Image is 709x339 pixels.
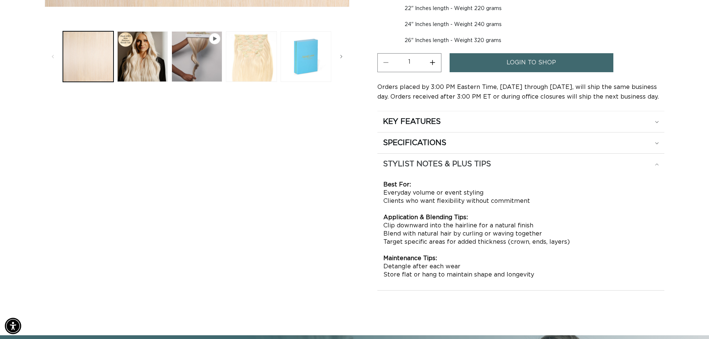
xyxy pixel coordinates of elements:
[333,48,349,65] button: Slide right
[383,255,437,261] strong: Maintenance Tips:
[117,31,168,82] button: Load image 2 in gallery view
[383,182,411,188] strong: Best For:
[383,159,491,169] h2: STYLIST NOTES & PLUS TIPS
[45,48,61,65] button: Slide left
[383,214,468,220] strong: Application & Blending Tips:
[172,31,222,82] button: Play video 1 in gallery view
[383,117,441,127] h2: KEY FEATURES
[5,318,21,334] div: Accessibility Menu
[377,154,664,175] summary: STYLIST NOTES & PLUS TIPS
[377,111,664,132] summary: KEY FEATURES
[377,132,664,153] summary: SPECIFICATIONS
[383,180,658,279] p: Everyday volume or event styling Clients who want flexibility without commitment Clip downward in...
[450,53,613,72] a: login to shop
[63,31,114,82] button: Load image 1 in gallery view
[281,31,331,82] button: Load image 4 in gallery view
[377,84,659,100] span: Orders placed by 3:00 PM Eastern Time, [DATE] through [DATE], will ship the same business day. Or...
[377,34,528,47] label: 26" Inches length - Weight 320 grams
[377,18,529,31] label: 24" Inches length - Weight 240 grams
[377,2,529,15] label: 22" Inches length - Weight 220 grams
[672,303,709,339] iframe: Chat Widget
[507,53,556,72] span: login to shop
[226,31,277,82] button: Load image 3 in gallery view
[383,138,446,148] h2: SPECIFICATIONS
